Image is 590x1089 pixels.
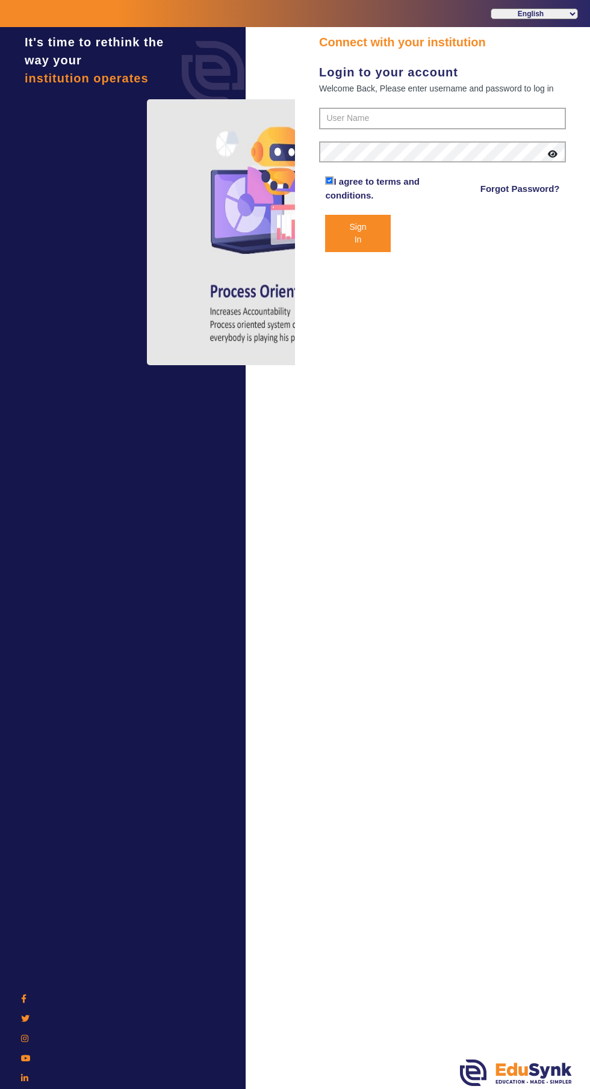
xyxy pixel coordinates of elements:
span: institution operates [25,72,149,85]
span: It's time to rethink the way your [25,35,164,67]
div: Login to your account [319,63,566,81]
div: Connect with your institution [319,33,566,51]
img: edusynk.png [460,1060,572,1086]
a: Forgot Password? [480,182,560,196]
a: I agree to terms and conditions. [325,176,420,200]
img: login4.png [147,99,400,365]
div: Welcome Back, Please enter username and password to log in [319,81,566,96]
button: Sign In [325,215,390,252]
input: User Name [319,108,566,129]
img: login.png [168,27,258,117]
